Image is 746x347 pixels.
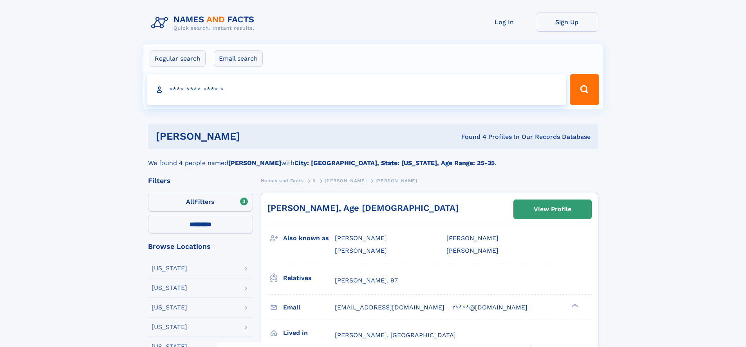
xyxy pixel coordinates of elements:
[150,50,206,67] label: Regular search
[152,304,187,311] div: [US_STATE]
[473,13,536,32] a: Log In
[325,178,367,183] span: [PERSON_NAME]
[148,13,261,34] img: Logo Names and Facts
[283,326,335,340] h3: Lived in
[214,50,263,67] label: Email search
[152,324,187,330] div: [US_STATE]
[514,200,591,219] a: View Profile
[335,234,387,242] span: [PERSON_NAME]
[148,193,253,212] label: Filters
[376,178,417,183] span: [PERSON_NAME]
[148,177,253,184] div: Filters
[148,243,253,250] div: Browse Locations
[152,265,187,271] div: [US_STATE]
[446,234,499,242] span: [PERSON_NAME]
[569,303,579,308] div: ❯
[536,13,598,32] a: Sign Up
[325,176,367,185] a: [PERSON_NAME]
[148,149,598,168] div: We found 4 people named with .
[335,247,387,254] span: [PERSON_NAME]
[446,247,499,254] span: [PERSON_NAME]
[267,203,459,213] a: [PERSON_NAME], Age [DEMOGRAPHIC_DATA]
[312,176,316,185] a: K
[335,304,444,311] span: [EMAIL_ADDRESS][DOMAIN_NAME]
[283,271,335,285] h3: Relatives
[283,232,335,245] h3: Also known as
[152,285,187,291] div: [US_STATE]
[261,176,304,185] a: Names and Facts
[147,74,567,105] input: search input
[156,131,351,141] h1: [PERSON_NAME]
[350,133,591,141] div: Found 4 Profiles In Our Records Database
[570,74,599,105] button: Search Button
[534,200,571,218] div: View Profile
[283,301,335,314] h3: Email
[335,276,398,285] a: [PERSON_NAME], 97
[186,198,194,205] span: All
[294,159,495,167] b: City: [GEOGRAPHIC_DATA], State: [US_STATE], Age Range: 25-35
[228,159,281,167] b: [PERSON_NAME]
[335,331,456,339] span: [PERSON_NAME], [GEOGRAPHIC_DATA]
[312,178,316,183] span: K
